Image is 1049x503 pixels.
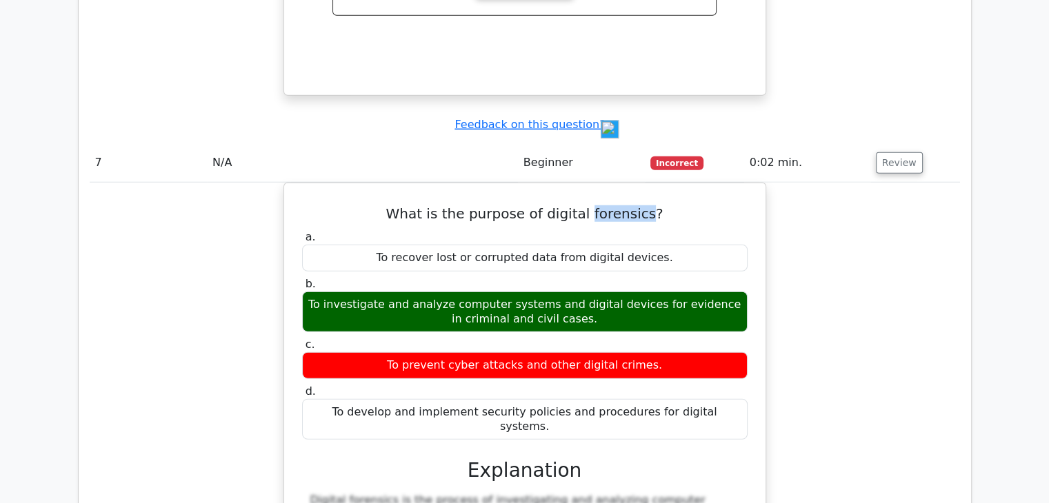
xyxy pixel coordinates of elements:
a: Feedback on this question? [454,118,605,131]
div: To investigate and analyze computer systems and digital devices for evidence in criminal and civi... [302,291,748,333]
button: Review [876,152,923,174]
div: To recover lost or corrupted data from digital devices. [302,245,748,271]
h5: What is the purpose of digital forensics? [301,205,749,222]
span: d. [306,384,316,398]
span: c. [306,338,315,351]
span: a. [306,230,316,243]
div: To develop and implement security policies and procedures for digital systems. [302,399,748,440]
td: 7 [90,143,208,183]
div: To prevent cyber attacks and other digital crimes. [302,352,748,379]
td: N/A [207,143,518,183]
td: Beginner [518,143,645,183]
span: Incorrect [650,156,703,170]
td: 0:02 min. [744,143,870,183]
span: b. [306,277,316,290]
h3: Explanation [310,459,739,482]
